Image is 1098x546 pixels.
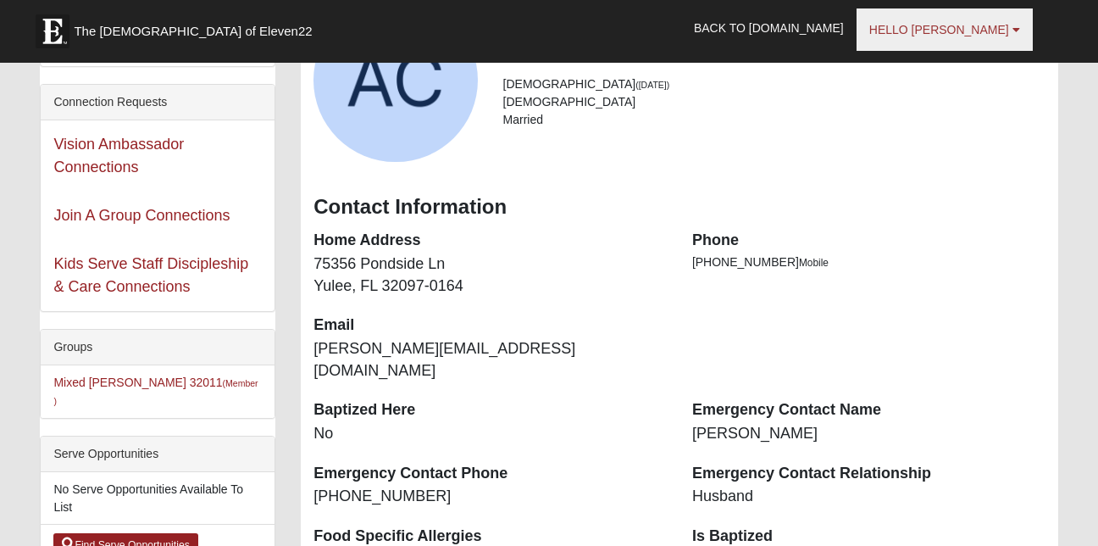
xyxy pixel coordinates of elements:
div: Connection Requests [41,85,274,120]
div: Groups [41,330,274,365]
dd: Husband [692,486,1045,508]
dd: No [313,423,667,445]
dd: [PHONE_NUMBER] [313,486,667,508]
li: [PHONE_NUMBER] [692,253,1045,271]
a: Back to [DOMAIN_NAME] [681,7,857,49]
a: Kids Serve Staff Discipleship & Care Connections [53,255,248,295]
dt: Home Address [313,230,667,252]
dt: Baptized Here [313,399,667,421]
a: Join A Group Connections [53,207,230,224]
dt: Emergency Contact Relationship [692,463,1045,485]
h3: Contact Information [313,195,1045,220]
span: The [DEMOGRAPHIC_DATA] of Eleven22 [74,23,312,40]
a: The [DEMOGRAPHIC_DATA] of Eleven22 [27,6,366,48]
li: [DEMOGRAPHIC_DATA] [503,75,1045,93]
dd: 75356 Pondside Ln Yulee, FL 32097-0164 [313,253,667,297]
li: [DEMOGRAPHIC_DATA] [503,93,1045,111]
li: Married [503,111,1045,129]
a: Vision Ambassador Connections [53,136,184,175]
a: Mixed [PERSON_NAME] 32011(Member ) [53,376,258,407]
dt: Phone [692,230,1045,252]
dd: [PERSON_NAME][EMAIL_ADDRESS][DOMAIN_NAME] [313,338,667,382]
dt: Emergency Contact Name [692,399,1045,421]
span: Mobile [799,257,829,269]
dt: Email [313,315,667,337]
dt: Emergency Contact Phone [313,463,667,485]
li: No Serve Opportunities Available To List [41,472,274,525]
small: (Member ) [53,378,258,406]
a: Hello [PERSON_NAME] [857,8,1033,51]
img: Eleven22 logo [36,14,69,48]
dd: [PERSON_NAME] [692,423,1045,445]
span: Hello [PERSON_NAME] [869,23,1009,36]
div: Serve Opportunities [41,437,274,472]
small: ([DATE]) [635,80,669,90]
